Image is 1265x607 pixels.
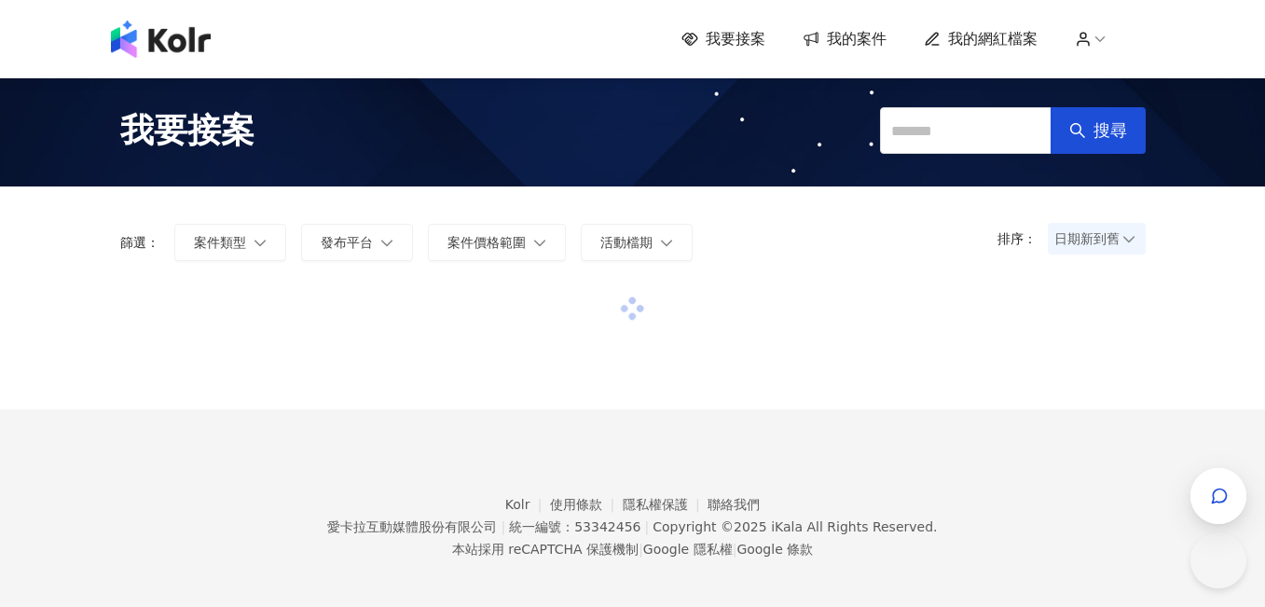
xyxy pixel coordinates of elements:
[1069,122,1086,139] span: search
[501,519,505,534] span: |
[194,235,246,250] span: 案件類型
[997,231,1048,246] p: 排序：
[447,235,526,250] span: 案件價格範圍
[644,519,649,534] span: |
[505,497,550,512] a: Kolr
[1051,107,1146,154] button: 搜尋
[653,519,937,534] div: Copyright © 2025 All Rights Reserved.
[733,542,737,557] span: |
[120,235,159,250] p: 篩選：
[428,224,566,261] button: 案件價格範圍
[948,29,1038,49] span: 我的網紅檔案
[1093,120,1127,141] span: 搜尋
[550,497,623,512] a: 使用條款
[327,519,497,534] div: 愛卡拉互動媒體股份有限公司
[1190,532,1246,588] iframe: Help Scout Beacon - Open
[643,542,733,557] a: Google 隱私權
[681,29,765,49] a: 我要接案
[509,519,640,534] div: 統一編號：53342456
[736,542,813,557] a: Google 條款
[708,497,760,512] a: 聯絡我們
[174,224,286,261] button: 案件類型
[924,29,1038,49] a: 我的網紅檔案
[452,538,813,560] span: 本站採用 reCAPTCHA 保護機制
[600,235,653,250] span: 活動檔期
[803,29,887,49] a: 我的案件
[120,107,254,154] span: 我要接案
[301,224,413,261] button: 發布平台
[1054,225,1139,253] span: 日期新到舊
[706,29,765,49] span: 我要接案
[623,497,708,512] a: 隱私權保護
[827,29,887,49] span: 我的案件
[111,21,211,58] img: logo
[321,235,373,250] span: 發布平台
[581,224,693,261] button: 活動檔期
[639,542,643,557] span: |
[771,519,803,534] a: iKala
